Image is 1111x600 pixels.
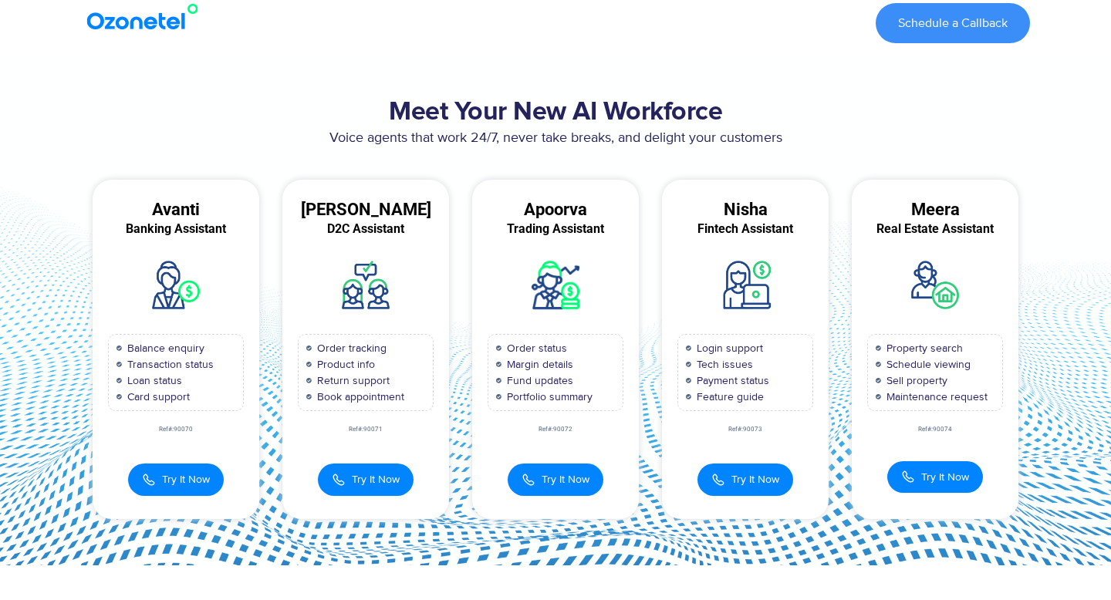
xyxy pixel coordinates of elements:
[876,3,1030,43] a: Schedule a Callback
[313,372,390,389] span: Return support
[503,356,573,372] span: Margin details
[697,463,793,496] button: Try It Now
[662,222,829,236] div: Fintech Assistant
[282,203,449,217] div: [PERSON_NAME]
[318,463,414,496] button: Try It Now
[128,463,224,496] button: Try It Now
[123,356,214,372] span: Transaction status
[332,471,346,488] img: Call Icon
[711,471,725,488] img: Call Icon
[81,97,1030,128] h2: Meet Your New AI Workforce
[883,372,947,389] span: Sell property
[542,471,589,487] span: Try It Now
[662,426,829,433] div: Ref#:90073
[693,389,764,405] span: Feature guide
[313,389,404,405] span: Book appointment
[503,389,593,405] span: Portfolio summary
[313,340,387,356] span: Order tracking
[693,356,753,372] span: Tech issues
[883,389,988,405] span: Maintenance request
[93,426,259,433] div: Ref#:90070
[352,471,400,487] span: Try It Now
[693,340,763,356] span: Login support
[472,222,639,236] div: Trading Assistant
[81,128,1030,149] p: Voice agents that work 24/7, never take breaks, and delight your customers
[93,222,259,236] div: Banking Assistant
[921,469,969,485] span: Try It Now
[123,372,182,389] span: Loan status
[93,203,259,217] div: Avanti
[142,471,156,488] img: Call Icon
[693,372,769,389] span: Payment status
[503,372,573,389] span: Fund updates
[123,389,190,405] span: Card support
[901,470,915,484] img: Call Icon
[472,426,639,433] div: Ref#:90072
[883,340,963,356] span: Property search
[313,356,375,372] span: Product info
[852,222,1018,236] div: Real Estate Assistant
[662,203,829,217] div: Nisha
[503,340,567,356] span: Order status
[852,426,1018,433] div: Ref#:90074
[887,461,983,493] button: Try It Now
[852,203,1018,217] div: Meera
[282,426,449,433] div: Ref#:90071
[522,471,535,488] img: Call Icon
[472,203,639,217] div: Apoorva
[731,471,779,487] span: Try It Now
[282,222,449,236] div: D2C Assistant
[898,17,1008,29] span: Schedule a Callback
[123,340,204,356] span: Balance enquiry
[508,463,603,496] button: Try It Now
[883,356,971,372] span: Schedule viewing
[162,471,210,487] span: Try It Now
